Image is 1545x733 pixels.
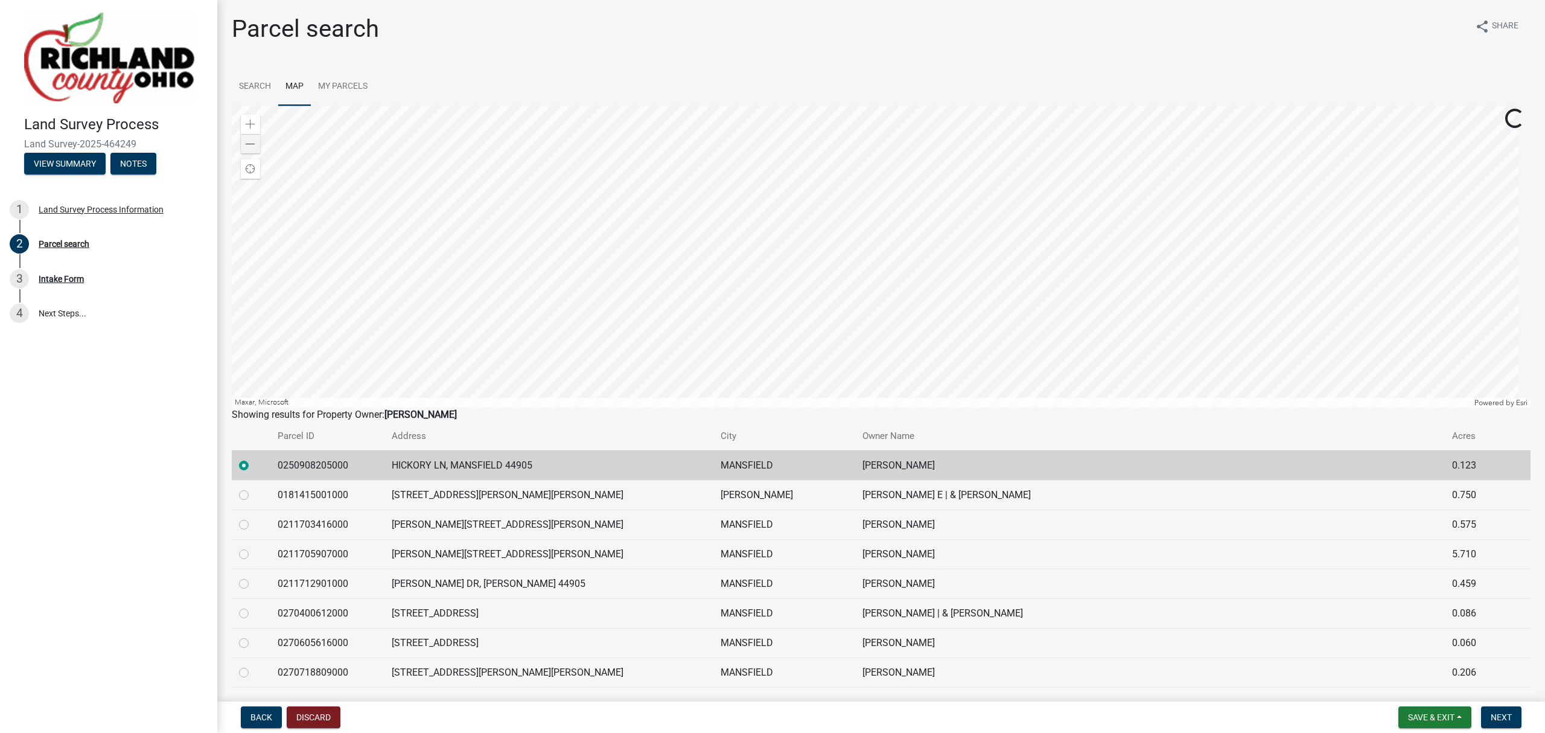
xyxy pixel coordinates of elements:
[24,138,193,150] span: Land Survey-2025-464249
[713,539,855,569] td: MANSFIELD
[1491,712,1512,722] span: Next
[1445,598,1511,628] td: 0.086
[24,159,106,169] wm-modal-confirm: Summary
[384,450,714,480] td: HICKORY LN, MANSFIELD 44905
[384,598,714,628] td: [STREET_ADDRESS]
[713,422,855,450] th: City
[384,687,714,717] td: [STREET_ADDRESS]
[241,706,282,728] button: Back
[1445,628,1511,658] td: 0.060
[855,687,1445,717] td: [PERSON_NAME] A
[250,712,272,722] span: Back
[713,450,855,480] td: MANSFIELD
[24,13,194,103] img: Richland County, Ohio
[384,628,714,658] td: [STREET_ADDRESS]
[384,510,714,539] td: [PERSON_NAME][STREET_ADDRESS][PERSON_NAME]
[241,159,260,179] div: Find my location
[713,658,855,687] td: MANSFIELD
[1445,539,1511,569] td: 5.710
[1516,399,1527,407] a: Esri
[1408,712,1454,722] span: Save & Exit
[270,422,384,450] th: Parcel ID
[110,159,156,169] wm-modal-confirm: Notes
[232,68,278,106] a: Search
[855,450,1445,480] td: [PERSON_NAME]
[1465,14,1528,38] button: shareShare
[270,687,384,717] td: 0355615602000
[39,205,164,214] div: Land Survey Process Information
[1445,422,1511,450] th: Acres
[24,153,106,174] button: View Summary
[39,275,84,283] div: Intake Form
[1445,687,1511,717] td: 0.190
[713,569,855,598] td: MANSFIELD
[232,408,1531,422] div: Showing results for Property Owner:
[270,598,384,628] td: 0270400612000
[270,510,384,539] td: 0211703416000
[241,134,260,153] div: Zoom out
[270,628,384,658] td: 0270605616000
[713,598,855,628] td: MANSFIELD
[24,116,208,133] h4: Land Survey Process
[270,569,384,598] td: 0211712901000
[384,569,714,598] td: [PERSON_NAME] DR, [PERSON_NAME] 44905
[384,480,714,510] td: [STREET_ADDRESS][PERSON_NAME][PERSON_NAME]
[1445,569,1511,598] td: 0.459
[10,269,29,289] div: 3
[855,658,1445,687] td: [PERSON_NAME]
[10,200,29,219] div: 1
[713,628,855,658] td: MANSFIELD
[713,480,855,510] td: [PERSON_NAME]
[855,598,1445,628] td: [PERSON_NAME] | & [PERSON_NAME]
[855,628,1445,658] td: [PERSON_NAME]
[270,539,384,569] td: 0211705907000
[270,658,384,687] td: 0270718809000
[713,510,855,539] td: MANSFIELD
[10,234,29,254] div: 2
[855,569,1445,598] td: [PERSON_NAME]
[1398,706,1471,728] button: Save & Exit
[232,14,379,43] h1: Parcel search
[232,398,1471,408] div: Maxar, Microsoft
[1492,19,1518,34] span: Share
[384,539,714,569] td: [PERSON_NAME][STREET_ADDRESS][PERSON_NAME]
[713,687,855,717] td: [GEOGRAPHIC_DATA]
[1471,398,1531,408] div: Powered by
[855,422,1445,450] th: Owner Name
[110,153,156,174] button: Notes
[855,480,1445,510] td: [PERSON_NAME] E | & [PERSON_NAME]
[278,68,311,106] a: Map
[1475,19,1489,34] i: share
[287,706,340,728] button: Discard
[384,422,714,450] th: Address
[311,68,375,106] a: My Parcels
[270,480,384,510] td: 0181415001000
[270,450,384,480] td: 0250908205000
[855,510,1445,539] td: [PERSON_NAME]
[1445,510,1511,539] td: 0.575
[241,115,260,134] div: Zoom in
[1445,480,1511,510] td: 0.750
[384,409,457,420] strong: [PERSON_NAME]
[39,240,89,248] div: Parcel search
[10,304,29,323] div: 4
[855,539,1445,569] td: [PERSON_NAME]
[1445,658,1511,687] td: 0.206
[1445,450,1511,480] td: 0.123
[384,658,714,687] td: [STREET_ADDRESS][PERSON_NAME][PERSON_NAME]
[1481,706,1521,728] button: Next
